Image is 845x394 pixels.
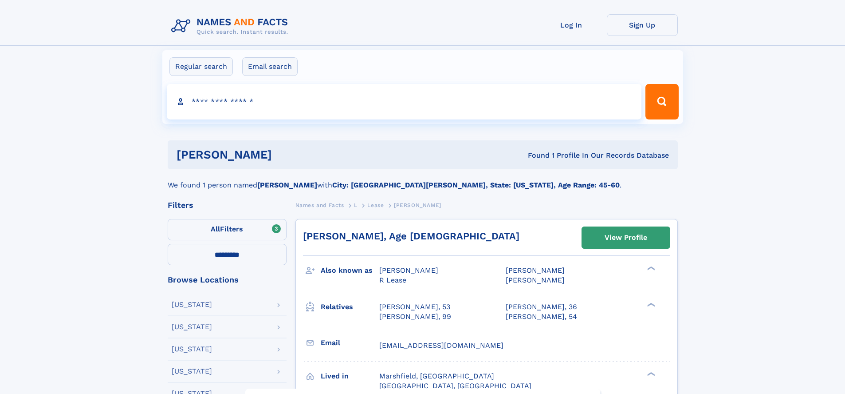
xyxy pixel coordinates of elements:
[257,181,317,189] b: [PERSON_NAME]
[379,312,451,322] a: [PERSON_NAME], 99
[367,199,384,211] a: Lease
[168,14,295,38] img: Logo Names and Facts
[303,231,519,242] a: [PERSON_NAME], Age [DEMOGRAPHIC_DATA]
[582,227,670,248] a: View Profile
[379,382,531,390] span: [GEOGRAPHIC_DATA], [GEOGRAPHIC_DATA]
[354,199,358,211] a: L
[605,227,647,248] div: View Profile
[379,266,438,275] span: [PERSON_NAME]
[172,368,212,375] div: [US_STATE]
[211,225,220,233] span: All
[168,201,287,209] div: Filters
[379,372,494,380] span: Marshfield, [GEOGRAPHIC_DATA]
[169,57,233,76] label: Regular search
[400,151,669,160] div: Found 1 Profile In Our Records Database
[506,276,565,284] span: [PERSON_NAME]
[379,276,406,284] span: R Lease
[394,202,441,208] span: [PERSON_NAME]
[172,323,212,330] div: [US_STATE]
[172,346,212,353] div: [US_STATE]
[321,369,379,384] h3: Lived in
[367,202,384,208] span: Lease
[295,199,344,211] a: Names and Facts
[536,14,607,36] a: Log In
[506,312,577,322] a: [PERSON_NAME], 54
[379,341,503,350] span: [EMAIL_ADDRESS][DOMAIN_NAME]
[242,57,298,76] label: Email search
[321,263,379,278] h3: Also known as
[506,302,577,312] a: [PERSON_NAME], 36
[379,302,450,312] a: [PERSON_NAME], 53
[168,169,678,191] div: We found 1 person named with .
[168,219,287,240] label: Filters
[354,202,358,208] span: L
[607,14,678,36] a: Sign Up
[645,302,656,307] div: ❯
[332,181,620,189] b: City: [GEOGRAPHIC_DATA][PERSON_NAME], State: [US_STATE], Age Range: 45-60
[177,149,400,160] h1: [PERSON_NAME]
[645,84,678,119] button: Search Button
[321,335,379,350] h3: Email
[167,84,642,119] input: search input
[645,266,656,271] div: ❯
[321,299,379,314] h3: Relatives
[645,371,656,377] div: ❯
[168,276,287,284] div: Browse Locations
[172,301,212,308] div: [US_STATE]
[506,266,565,275] span: [PERSON_NAME]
